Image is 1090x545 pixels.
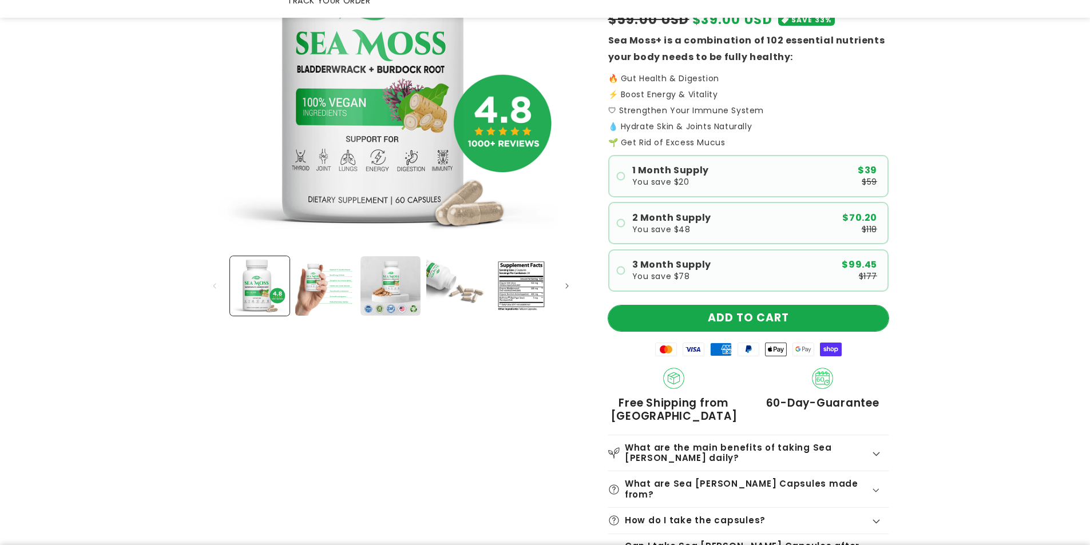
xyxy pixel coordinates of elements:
p: 🌱 Get Rid of Excess Mucus [608,138,889,146]
button: Load image 1 in gallery view [230,256,290,316]
strong: Sea Moss+ is a combination of 102 essential nutrients your body needs to be fully healthy: [608,34,885,63]
span: $99.45 [842,260,877,269]
summary: How do I take the capsules? [608,508,889,534]
span: Free Shipping from [GEOGRAPHIC_DATA] [608,396,740,423]
button: Load image 5 in gallery view [492,256,551,316]
span: 2 Month Supply [632,213,711,222]
h2: What are the main benefits of taking Sea [PERSON_NAME] daily? [625,443,871,464]
span: $39.00 USD [692,10,772,29]
button: Slide right [554,273,580,299]
summary: What are Sea [PERSON_NAME] Capsules made from? [608,471,889,507]
summary: What are the main benefits of taking Sea [PERSON_NAME] daily? [608,435,889,471]
span: $39 [858,166,877,175]
span: 3 Month Supply [632,260,711,269]
span: You save $20 [632,178,689,186]
span: You save $48 [632,225,691,233]
span: $59 [862,178,877,186]
p: 🔥 Gut Health & Digestion ⚡️ Boost Energy & Vitality 🛡 Strengthen Your Immune System 💧 Hydrate Ski... [608,74,889,130]
span: $70.20 [842,213,877,222]
button: ADD TO CART [608,305,889,331]
h2: What are Sea [PERSON_NAME] Capsules made from? [625,479,871,500]
button: Slide left [202,273,227,299]
span: $177 [859,272,877,280]
span: $118 [862,225,877,233]
button: Load image 4 in gallery view [426,256,486,316]
span: 60-Day-Guarantee [766,396,879,409]
span: You save $78 [632,272,690,280]
h2: How do I take the capsules? [625,515,766,526]
button: Load image 2 in gallery view [295,256,355,316]
img: 60_day_Guarantee.png [812,368,834,389]
img: Shipping.png [663,368,685,389]
span: 1 Month Supply [632,166,709,175]
button: Load image 3 in gallery view [360,256,420,316]
s: $59.00 USD [608,10,689,29]
span: SAVE 33% [791,14,831,26]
